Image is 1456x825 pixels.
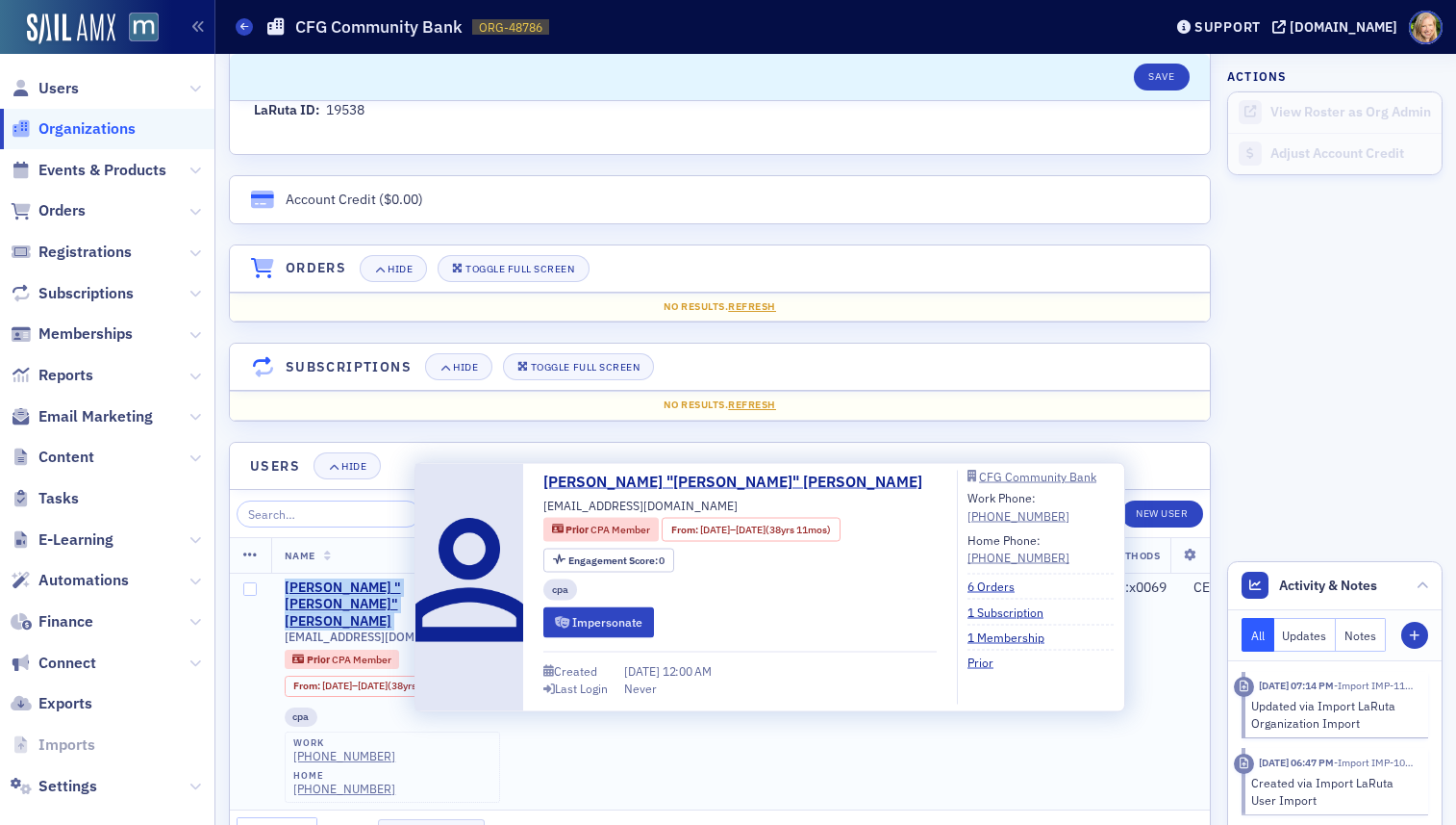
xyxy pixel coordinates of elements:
[295,15,463,39] h1: CFG Community Bank
[736,522,766,535] span: [DATE]
[38,118,136,140] span: Organizations
[1334,679,1417,692] span: Import IMP-1199
[662,518,840,542] div: From: 1982-10-22 00:00:00
[967,506,1069,524] div: [PHONE_NUMBER]
[543,518,659,542] div: Prior: Prior: CPA Member
[967,578,1029,595] a: 6 Orders
[293,782,395,796] a: [PHONE_NUMBER]
[671,522,700,537] span: From :
[38,283,134,304] span: Subscriptions
[967,489,1069,525] div: Work Phone:
[237,501,420,528] input: Search…
[568,553,660,566] span: Engagement Score :
[590,523,650,536] span: CPA Member
[332,653,391,666] span: CPA Member
[624,663,663,679] span: [DATE]
[479,19,542,36] span: ORG-48786
[38,529,113,551] span: E-Learning
[38,570,129,591] span: Automations
[728,398,776,411] span: Refresh
[438,255,590,282] button: Toggle Full Screen
[1336,618,1386,652] button: Notes
[11,160,166,181] a: Events & Products
[1409,11,1443,44] span: Profile
[1279,576,1377,596] span: Activity & Notes
[38,242,132,263] span: Registrations
[11,78,79,99] a: Users
[293,737,395,749] div: work
[11,283,134,304] a: Subscriptions
[700,522,730,535] span: [DATE]
[503,353,655,380] button: Toggle Full Screen
[314,452,381,479] button: Hide
[11,570,129,591] a: Automations
[1259,756,1334,769] time: 3/31/2023 06:47 PM
[38,653,96,674] span: Connect
[1194,18,1261,36] div: Support
[11,776,97,797] a: Settings
[322,680,453,692] div: – (38yrs 11mos)
[1228,133,1442,174] a: Adjust Account Credit
[1134,64,1189,90] button: Save
[243,299,1196,315] div: No results.
[568,554,665,565] div: 0
[1234,677,1254,697] div: Imported Activity
[967,531,1069,567] div: Home Phone:
[286,357,412,377] h4: Subscriptions
[254,100,319,120] div: LaRuta ID:
[307,653,332,666] span: Prior
[384,191,418,208] span: $0.00
[285,630,479,644] span: [EMAIL_ADDRESS][DOMAIN_NAME]
[243,398,1196,413] div: No results.
[11,323,133,345] a: Memberships
[11,406,153,427] a: Email Marketing
[1334,756,1417,769] span: Import IMP-1071
[250,456,300,477] h4: Users
[531,362,640,373] div: Toggle Full Screen
[293,680,322,692] span: From :
[293,749,395,763] a: [PHONE_NUMBER]
[360,255,427,282] button: Hide
[1121,501,1202,528] a: New User
[358,679,388,692] span: [DATE]
[554,666,597,677] div: Created
[38,160,166,181] span: Events & Products
[11,242,132,263] a: Registrations
[38,406,153,427] span: Email Marketing
[1242,618,1274,652] button: All
[967,471,1114,482] a: CFG Community Bank
[624,680,657,697] div: Never
[543,548,674,572] div: Engagement Score: 0
[543,579,577,601] div: cpa
[38,693,92,714] span: Exports
[465,264,574,274] div: Toggle Full Screen
[663,663,712,679] span: 12:00 AM
[11,365,93,386] a: Reports
[11,693,92,714] a: Exports
[27,13,115,44] img: SailAMX
[555,683,608,694] div: Last Login
[38,323,133,345] span: Memberships
[38,488,79,509] span: Tasks
[543,497,738,514] span: [EMAIL_ADDRESS][DOMAIN_NAME]
[38,735,95,756] span: Imports
[285,580,444,631] a: [PERSON_NAME] "[PERSON_NAME]" [PERSON_NAME]
[322,679,352,692] span: [DATE]
[11,611,93,632] a: Finance
[38,447,94,468] span: Content
[38,365,93,386] span: Reports
[979,471,1096,481] div: CFG Community Bank
[285,708,318,727] div: cpa
[728,299,776,313] span: Refresh
[292,653,390,665] a: Prior CPA Member
[425,353,492,380] button: Hide
[967,549,1069,566] a: [PHONE_NUMBER]
[293,770,395,782] div: home
[326,100,364,120] div: 19538
[1251,697,1416,733] div: Updated via Import LaRuta Organization Import
[1227,67,1287,85] h4: Actions
[543,471,937,494] a: [PERSON_NAME] "[PERSON_NAME]" [PERSON_NAME]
